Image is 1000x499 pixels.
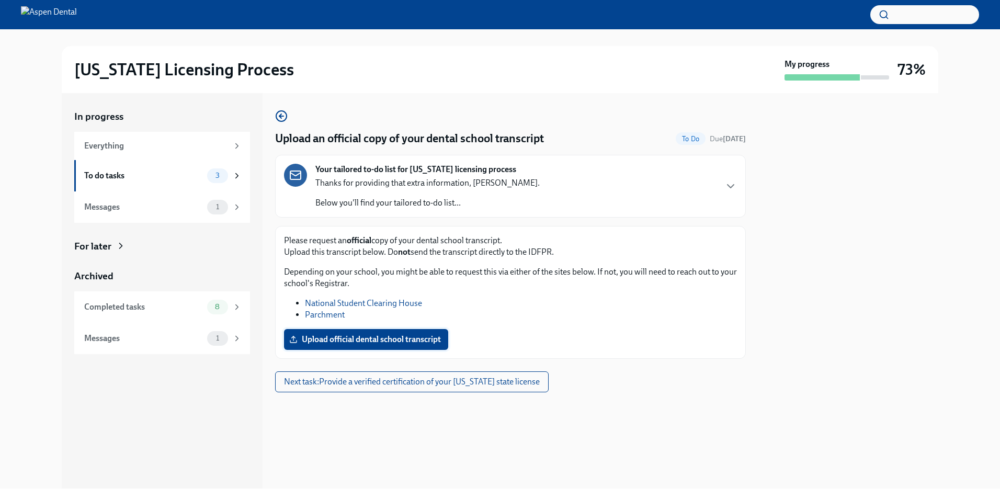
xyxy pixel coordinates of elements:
[74,269,250,283] a: Archived
[710,134,746,144] span: October 25th, 2025 09:00
[275,131,544,146] h4: Upload an official copy of your dental school transcript
[74,110,250,123] a: In progress
[210,203,225,211] span: 1
[74,240,250,253] a: For later
[723,134,746,143] strong: [DATE]
[315,164,516,175] strong: Your tailored to-do list for [US_STATE] licensing process
[74,323,250,354] a: Messages1
[74,132,250,160] a: Everything
[305,310,345,320] a: Parchment
[275,371,549,392] button: Next task:Provide a verified certification of your [US_STATE] state license
[74,59,294,80] h2: [US_STATE] Licensing Process
[897,60,926,79] h3: 73%
[315,177,540,189] p: Thanks for providing that extra information, [PERSON_NAME].
[74,160,250,191] a: To do tasks3
[284,329,448,350] label: Upload official dental school transcript
[284,377,540,387] span: Next task : Provide a verified certification of your [US_STATE] state license
[74,240,111,253] div: For later
[291,334,441,345] span: Upload official dental school transcript
[21,6,77,23] img: Aspen Dental
[84,170,203,182] div: To do tasks
[74,191,250,223] a: Messages1
[84,333,203,344] div: Messages
[347,235,371,245] strong: official
[84,201,203,213] div: Messages
[315,197,540,209] p: Below you'll find your tailored to-do list...
[210,334,225,342] span: 1
[209,303,226,311] span: 8
[84,140,228,152] div: Everything
[284,266,737,289] p: Depending on your school, you might be able to request this via either of the sites below. If not...
[398,247,411,257] strong: not
[710,134,746,143] span: Due
[209,172,226,179] span: 3
[305,298,422,308] a: National Student Clearing House
[84,301,203,313] div: Completed tasks
[74,291,250,323] a: Completed tasks8
[284,235,737,258] p: Please request an copy of your dental school transcript. Upload this transcript below. Do send th...
[785,59,829,70] strong: My progress
[676,135,706,143] span: To Do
